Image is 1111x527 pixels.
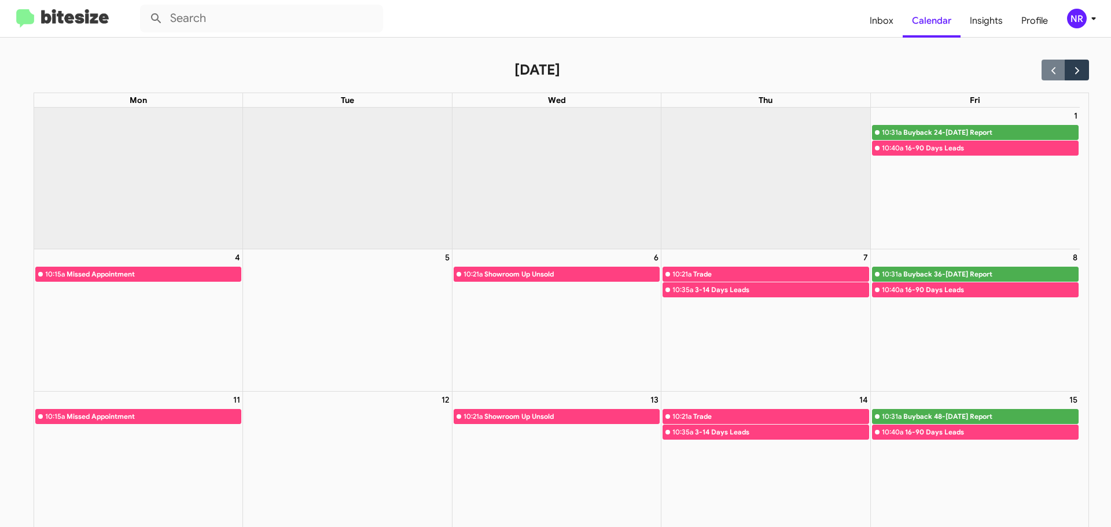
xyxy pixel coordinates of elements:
[484,411,659,422] div: Showroom Up Unsold
[452,249,661,391] td: August 6, 2025
[860,4,903,38] a: Inbox
[695,284,868,296] div: 3-14 Days Leads
[905,426,1078,438] div: 16-90 Days Leads
[1067,392,1080,408] a: August 15, 2025
[648,392,661,408] a: August 13, 2025
[882,268,902,280] div: 10:31a
[1067,9,1087,28] div: NR
[870,108,1079,249] td: August 1, 2025
[870,249,1079,391] td: August 8, 2025
[693,268,868,280] div: Trade
[484,268,659,280] div: Showroom Up Unsold
[903,4,961,38] a: Calendar
[882,411,902,422] div: 10:31a
[672,284,693,296] div: 10:35a
[514,61,560,79] h2: [DATE]
[45,268,65,280] div: 10:15a
[1057,9,1098,28] button: NR
[45,411,65,422] div: 10:15a
[1042,60,1065,80] button: Previous month
[905,142,1078,154] div: 16-90 Days Leads
[672,426,693,438] div: 10:35a
[672,268,691,280] div: 10:21a
[882,142,903,154] div: 10:40a
[463,411,483,422] div: 10:21a
[961,4,1012,38] a: Insights
[1072,108,1080,124] a: August 1, 2025
[1065,60,1088,80] button: Next month
[695,426,868,438] div: 3-14 Days Leads
[857,392,870,408] a: August 14, 2025
[693,411,868,422] div: Trade
[443,249,452,266] a: August 5, 2025
[905,284,1078,296] div: 16-90 Days Leads
[882,127,902,138] div: 10:31a
[882,426,903,438] div: 10:40a
[756,93,775,107] a: Thursday
[861,249,870,266] a: August 7, 2025
[1070,249,1080,266] a: August 8, 2025
[140,5,383,32] input: Search
[903,268,1078,280] div: Buyback 36-[DATE] Report
[546,93,568,107] a: Wednesday
[903,127,1078,138] div: Buyback 24-[DATE] Report
[67,268,241,280] div: Missed Appointment
[67,411,241,422] div: Missed Appointment
[231,392,242,408] a: August 11, 2025
[233,249,242,266] a: August 4, 2025
[463,268,483,280] div: 10:21a
[967,93,983,107] a: Friday
[127,93,149,107] a: Monday
[1012,4,1057,38] a: Profile
[339,93,356,107] a: Tuesday
[672,411,691,422] div: 10:21a
[661,249,870,391] td: August 7, 2025
[243,249,452,391] td: August 5, 2025
[439,392,452,408] a: August 12, 2025
[34,249,243,391] td: August 4, 2025
[652,249,661,266] a: August 6, 2025
[903,411,1078,422] div: Buyback 48-[DATE] Report
[882,284,903,296] div: 10:40a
